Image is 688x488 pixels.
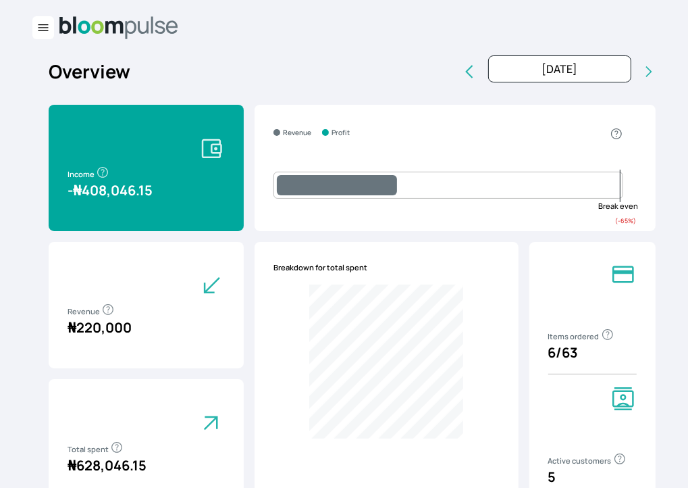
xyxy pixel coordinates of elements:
[548,467,637,487] p: 5
[68,306,115,316] span: Revenue
[32,16,656,55] aside: Sidebar
[332,128,350,139] small: Profit
[59,16,178,39] img: Bloom Logo
[548,456,627,466] span: Active customers
[68,181,153,199] span: - 408,046.15
[68,444,124,454] span: Total spent
[548,343,637,363] p: 6 / 63
[68,456,76,474] span: ₦
[68,169,109,179] span: Income
[68,318,76,337] span: ₦
[68,318,132,337] span: 220,000
[615,216,636,225] small: ( -65 %)
[68,456,147,474] span: 628,046.15
[548,331,614,341] span: Items ordered
[49,58,130,86] h2: Overview
[73,181,82,199] span: ₦
[283,128,311,139] small: Revenue
[273,262,367,274] span: Breakdown for total spent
